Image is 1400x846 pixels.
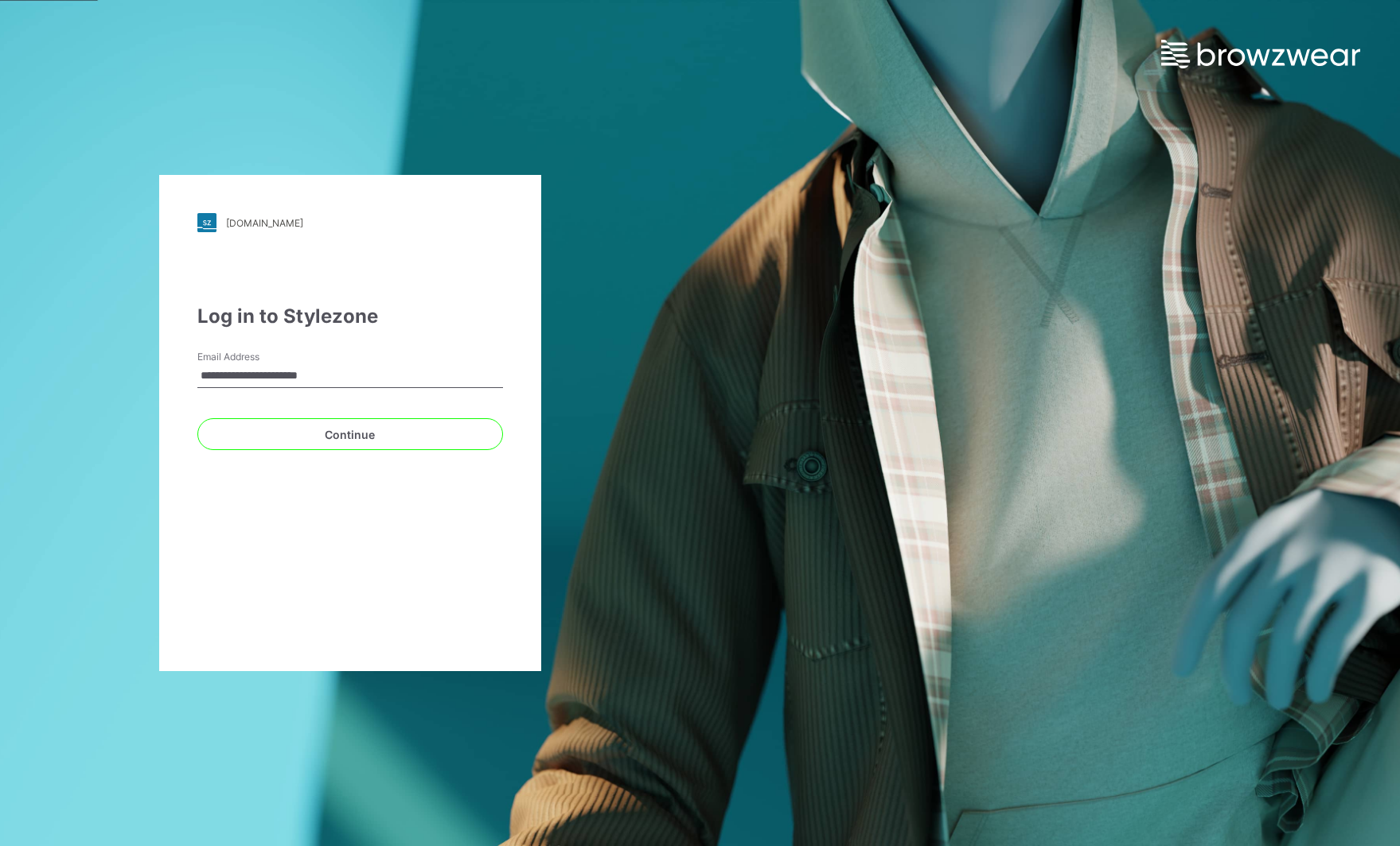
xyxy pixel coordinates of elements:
a: [DOMAIN_NAME] [197,213,503,232]
label: Email Address [197,350,309,364]
img: browzwear-logo.e42bd6dac1945053ebaf764b6aa21510.svg [1161,40,1360,68]
div: [DOMAIN_NAME] [226,217,303,229]
img: stylezone-logo.562084cfcfab977791bfbf7441f1a819.svg [197,213,216,232]
button: Continue [197,418,503,450]
div: Log in to Stylezone [197,302,503,331]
